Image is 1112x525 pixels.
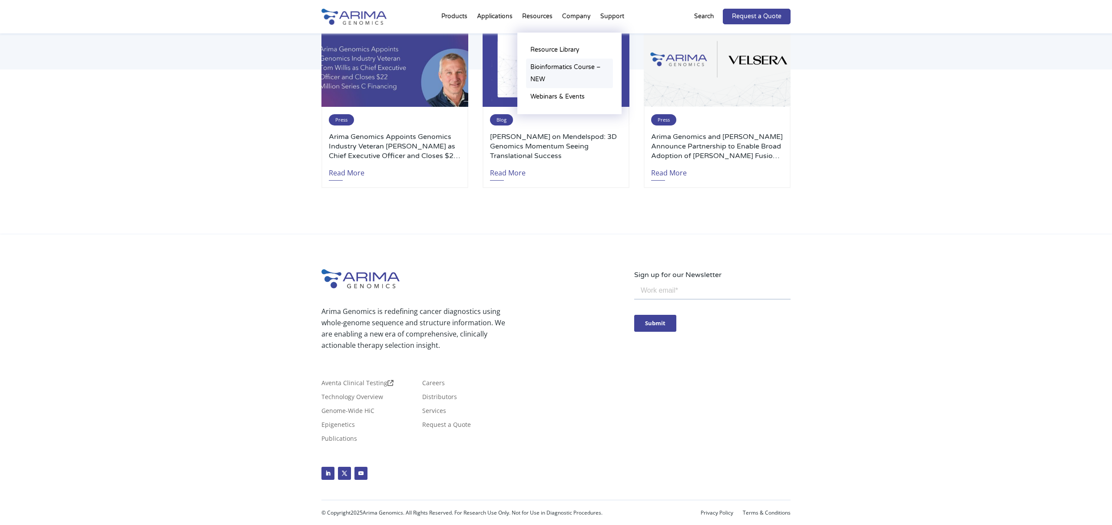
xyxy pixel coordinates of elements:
p: © Copyright Arima Genomics. All Rights Reserved. For Research Use Only. Not for Use in Diagnostic... [321,507,673,518]
img: Arima-Genomics-logo [321,269,400,288]
a: Arima Genomics and [PERSON_NAME] Announce Partnership to Enable Broad Adoption of [PERSON_NAME] F... [651,132,783,161]
span: Blog [490,114,513,125]
a: Arima Genomics Appoints Genomics Industry Veteran [PERSON_NAME] as Chief Executive Officer and Cl... [329,132,461,161]
a: Terms & Conditions [743,510,791,516]
a: Follow on X [338,467,351,480]
p: Arima Genomics is redefining cancer diagnostics using whole-genome sequence and structure informa... [321,306,509,351]
iframe: Chat Widget [1069,483,1112,525]
a: Publications [321,436,357,445]
a: Request a Quote [723,9,791,24]
a: Resource Library [526,41,613,59]
span: 2025 [351,509,363,516]
a: Read More [651,161,687,181]
a: Aventa Clinical Testing [321,380,394,390]
span: Press [329,114,354,125]
a: Follow on Youtube [354,467,367,480]
a: Services [422,408,446,417]
a: Careers [422,380,445,390]
img: Arima-Genomics-logo [321,9,387,25]
a: Read More [329,161,364,181]
img: Anthony-Schmitt-PhD-2-500x300.jpg [483,19,629,107]
a: Follow on LinkedIn [321,467,334,480]
a: Webinars & Events [526,88,613,106]
p: Sign up for our Newsletter [634,269,791,281]
span: Press [651,114,676,125]
p: Search [694,11,714,22]
img: Personnel-Announcement-LinkedIn-Carousel-22025-1-500x300.jpg [321,19,468,107]
a: Genome-Wide HiC [321,408,374,417]
a: Technology Overview [321,394,383,403]
img: Arima-Genomics-and-Velsera-Logos-500x300.png [644,19,791,107]
a: Distributors [422,394,457,403]
a: Bioinformatics Course – NEW [526,59,613,88]
a: [PERSON_NAME] on Mendelspod: 3D Genomics Momentum Seeing Translational Success [490,132,622,161]
a: Read More [490,161,526,181]
div: 聊天小组件 [1069,483,1112,525]
a: Privacy Policy [701,510,733,516]
a: Epigenetics [321,422,355,431]
a: Request a Quote [422,422,471,431]
iframe: Form 0 [634,281,791,337]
